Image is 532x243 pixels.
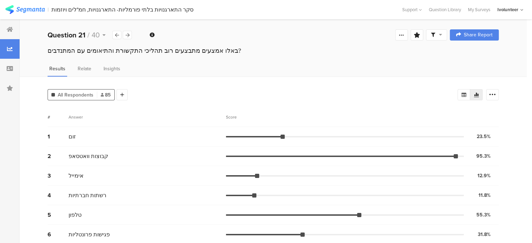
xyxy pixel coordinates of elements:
div: 23.5% [477,133,491,140]
span: Share Report [464,33,492,37]
span: טלפון [69,211,81,219]
div: Score [226,114,241,120]
span: / [87,30,90,40]
span: 85 [101,91,111,99]
span: Relate [78,65,91,72]
div: Answer [69,114,83,120]
div: 31.8% [478,231,491,238]
span: 40 [92,30,100,40]
div: 11.8% [478,192,491,199]
span: זום [69,133,76,141]
div: | [48,6,49,14]
div: סקר התארגנויות בלתי פורמליות- התארגנויות, חמ"לים ויוזמות [51,6,193,13]
div: 55.3% [476,211,491,219]
div: 6 [48,230,69,238]
a: My Surveys [464,6,494,13]
div: 12.9% [477,172,491,179]
div: 95.3% [476,152,491,160]
div: 4 [48,191,69,199]
div: 3 [48,172,69,180]
span: פגישות פרונטליות [69,230,110,238]
div: 1 [48,133,69,141]
div: 2 [48,152,69,160]
div: Support [402,4,422,15]
a: Question Library [425,6,464,13]
span: Results [49,65,65,72]
span: All Respondents [58,91,93,99]
span: אימייל [69,172,84,180]
div: Ivolunteer [497,6,518,13]
div: 5 [48,211,69,219]
span: רשתות חברתיות [69,191,106,199]
img: segmanta logo [5,5,45,14]
div: # [48,114,69,120]
span: קבוצות וואטסאפ [69,152,108,160]
div: באלו אמצעים מתבצעים רוב תהליכי התקשורת והתיאומים עם המתנדבים? [48,46,499,55]
span: Insights [104,65,120,72]
b: Question 21 [48,30,85,40]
